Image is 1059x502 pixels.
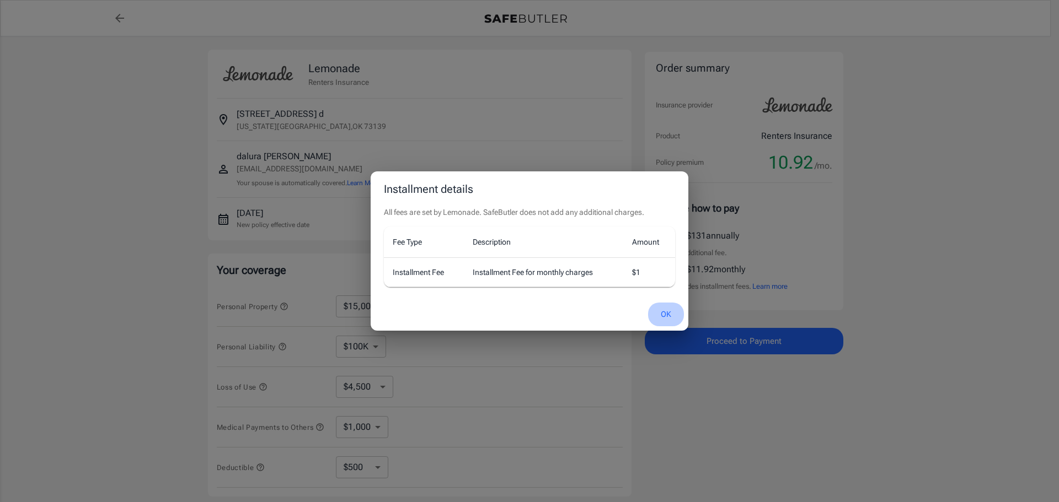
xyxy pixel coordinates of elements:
th: Fee Type [384,226,464,258]
th: Amount [623,226,675,258]
td: Installment Fee [384,258,464,287]
td: Installment Fee for monthly charges [464,258,623,287]
p: All fees are set by Lemonade. SafeButler does not add any additional charges. [384,207,675,218]
th: Description [464,226,623,258]
button: OK [648,303,684,326]
td: $1 [623,258,675,287]
h2: Installment details [371,171,688,207]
